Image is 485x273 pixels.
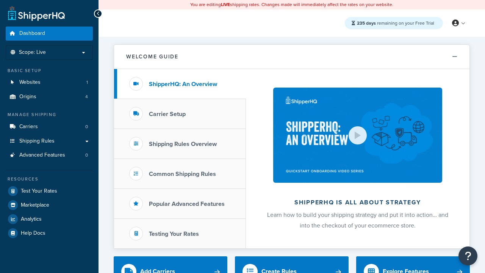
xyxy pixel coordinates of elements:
[85,152,88,158] span: 0
[6,212,93,226] a: Analytics
[267,210,448,230] span: Learn how to build your shipping strategy and put it into action… and into the checkout of your e...
[6,111,93,118] div: Manage Shipping
[6,184,93,198] a: Test Your Rates
[19,138,55,144] span: Shipping Rules
[85,94,88,100] span: 4
[126,54,178,60] h2: Welcome Guide
[6,148,93,162] li: Advanced Features
[6,198,93,212] a: Marketplace
[149,111,186,118] h3: Carrier Setup
[6,120,93,134] a: Carriers0
[19,94,36,100] span: Origins
[86,79,88,86] span: 1
[6,120,93,134] li: Carriers
[221,1,230,8] b: LIVE
[21,188,57,195] span: Test Your Rates
[6,67,93,74] div: Basic Setup
[19,30,45,37] span: Dashboard
[458,246,477,265] button: Open Resource Center
[6,226,93,240] a: Help Docs
[149,81,217,88] h3: ShipperHQ: An Overview
[114,45,469,69] button: Welcome Guide
[21,216,42,223] span: Analytics
[19,79,41,86] span: Websites
[6,176,93,182] div: Resources
[6,27,93,41] a: Dashboard
[357,20,376,27] strong: 235 days
[273,88,442,183] img: ShipperHQ is all about strategy
[149,171,216,177] h3: Common Shipping Rules
[85,124,88,130] span: 0
[357,20,434,27] span: remaining on your Free Trial
[149,141,217,147] h3: Shipping Rules Overview
[19,49,46,56] span: Scope: Live
[6,90,93,104] li: Origins
[21,202,49,209] span: Marketplace
[6,75,93,89] li: Websites
[149,201,225,207] h3: Popular Advanced Features
[6,75,93,89] a: Websites1
[6,90,93,104] a: Origins4
[6,148,93,162] a: Advanced Features0
[6,134,93,148] a: Shipping Rules
[21,230,45,237] span: Help Docs
[19,124,38,130] span: Carriers
[149,231,199,237] h3: Testing Your Rates
[19,152,65,158] span: Advanced Features
[266,199,449,206] h2: ShipperHQ is all about strategy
